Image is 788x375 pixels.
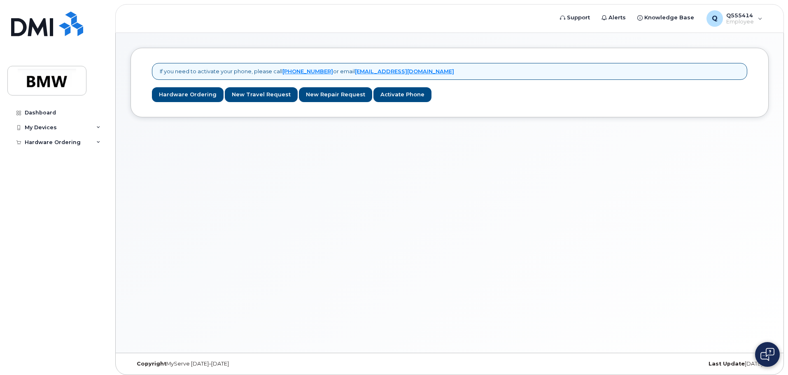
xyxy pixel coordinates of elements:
[373,87,431,102] a: Activate Phone
[556,361,769,367] div: [DATE]
[131,361,343,367] div: MyServe [DATE]–[DATE]
[160,68,454,75] p: If you need to activate your phone, please call or email
[709,361,745,367] strong: Last Update
[282,68,333,75] a: [PHONE_NUMBER]
[760,348,774,361] img: Open chat
[152,87,224,102] a: Hardware Ordering
[137,361,166,367] strong: Copyright
[355,68,454,75] a: [EMAIL_ADDRESS][DOMAIN_NAME]
[299,87,372,102] a: New Repair Request
[225,87,298,102] a: New Travel Request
